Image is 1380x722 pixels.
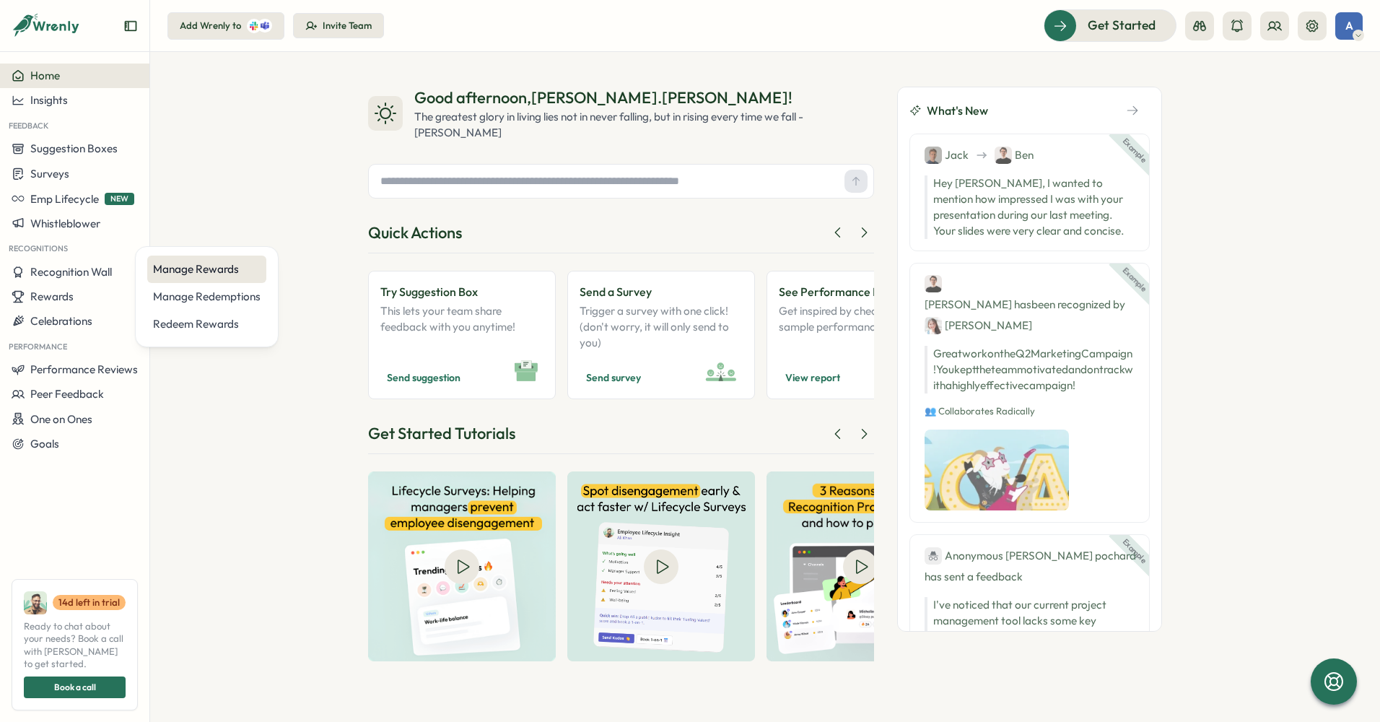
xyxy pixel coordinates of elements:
[1345,19,1353,32] span: A
[30,387,104,401] span: Peer Feedback
[153,316,261,332] div: Redeem Rewards
[53,595,126,611] a: 14d left in trial
[785,369,840,386] span: View report
[30,167,69,180] span: Surveys
[30,314,92,328] span: Celebrations
[30,217,100,230] span: Whistleblower
[767,271,954,400] a: See Performance InsightsGet inspired by checking out a sample performance report!View report
[580,283,743,301] p: Send a Survey
[24,677,126,698] button: Book a call
[147,283,266,310] a: Manage Redemptions
[567,471,755,661] img: Spot disengagement early & act faster with Lifecycle surveys
[105,193,134,205] span: NEW
[925,146,969,164] div: Jack
[925,430,1069,510] img: Recognition Image
[147,256,266,283] a: Manage Rewards
[580,368,647,387] button: Send survey
[925,346,1135,393] p: Great work on the Q2 Marketing Campaign! You kept the team motivated and on track with a highly e...
[380,283,543,301] p: Try Suggestion Box
[30,69,60,82] span: Home
[414,87,874,109] div: Good afternoon , [PERSON_NAME].[PERSON_NAME] !
[779,368,847,387] button: View report
[387,369,460,386] span: Send suggestion
[925,275,1135,334] div: [PERSON_NAME] has been recognized by
[30,437,59,451] span: Goals
[586,369,641,386] span: Send survey
[24,591,47,614] img: Ali Khan
[779,303,942,351] p: Get inspired by checking out a sample performance report!
[153,289,261,305] div: Manage Redemptions
[380,368,467,387] button: Send suggestion
[925,317,942,334] img: Jane
[368,271,556,400] a: Try Suggestion BoxThis lets your team share feedback with you anytime!Send suggestion
[30,142,118,155] span: Suggestion Boxes
[30,93,68,107] span: Insights
[1088,16,1156,35] span: Get Started
[779,283,942,301] p: See Performance Insights
[323,19,372,32] div: Invite Team
[567,271,755,400] a: Send a SurveyTrigger a survey with one click! (don't worry, it will only send to you)Send survey
[380,303,543,351] p: This lets your team share feedback with you anytime!
[925,547,1135,586] div: has sent a feedback
[1044,9,1176,41] button: Get Started
[30,412,92,426] span: One on Ones
[368,222,462,244] div: Quick Actions
[925,175,1135,239] p: Hey [PERSON_NAME], I wanted to mention how impressed I was with your presentation during our last...
[30,192,99,206] span: Emp Lifecycle
[925,147,942,164] img: Jack
[30,362,138,376] span: Performance Reviews
[30,265,112,279] span: Recognition Wall
[933,597,1135,661] p: I've noticed that our current project management tool lacks some key features that could make col...
[414,109,874,141] div: The greatest glory in living lies not in never falling, but in rising every time we fall - [PERSO...
[368,471,556,661] img: Helping managers prevent employee disengagement
[293,13,384,39] button: Invite Team
[925,316,1032,334] div: [PERSON_NAME]
[925,405,1135,418] p: 👥 Collaborates Radically
[927,102,988,120] span: What's New
[147,310,266,338] a: Redeem Rewards
[995,147,1012,164] img: Ben
[368,422,515,445] div: Get Started Tutorials
[925,547,1136,565] div: Anonymous [PERSON_NAME] pochard
[180,19,241,32] div: Add Wrenly to
[24,620,126,671] span: Ready to chat about your needs? Book a call with [PERSON_NAME] to get started.
[153,261,261,277] div: Manage Rewards
[30,290,74,303] span: Rewards
[123,19,138,33] button: Expand sidebar
[995,146,1034,164] div: Ben
[54,677,96,697] span: Book a call
[1335,12,1363,40] button: A
[580,303,743,351] p: Trigger a survey with one click! (don't worry, it will only send to you)
[167,12,284,40] button: Add Wrenly to
[925,275,942,292] img: Ben
[767,471,954,661] img: How to use the Wrenly AI Assistant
